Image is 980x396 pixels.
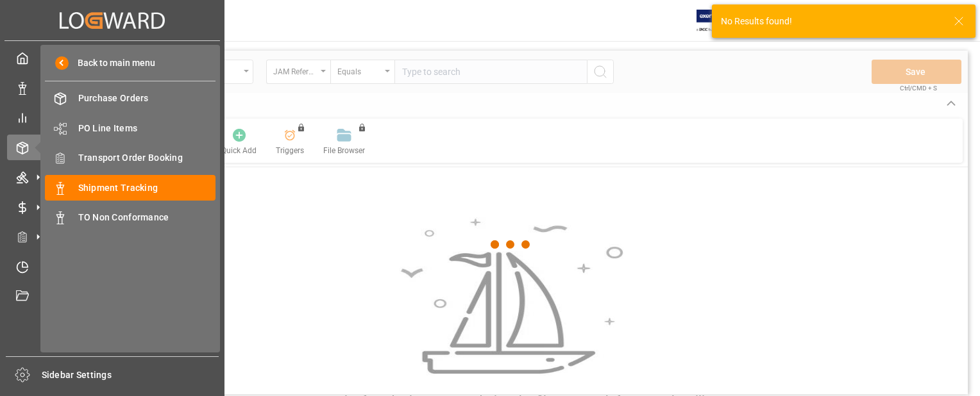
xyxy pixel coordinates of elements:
a: My Cockpit [7,45,217,70]
span: Sidebar Settings [42,368,219,382]
img: Exertis%20JAM%20-%20Email%20Logo.jpg_1722504956.jpg [697,10,741,32]
a: Data Management [7,75,217,100]
span: PO Line Items [78,122,216,135]
a: Shipment Tracking [45,175,215,200]
span: Back to main menu [69,56,155,70]
a: Timeslot Management V2 [7,254,217,279]
span: Purchase Orders [78,92,216,105]
a: Transport Order Booking [45,145,215,170]
a: My Reports [7,105,217,130]
div: No Results found! [721,15,942,28]
span: Transport Order Booking [78,151,216,165]
a: TO Non Conformance [45,205,215,230]
span: Shipment Tracking [78,181,216,195]
a: PO Line Items [45,115,215,140]
span: TO Non Conformance [78,211,216,224]
a: Purchase Orders [45,86,215,111]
